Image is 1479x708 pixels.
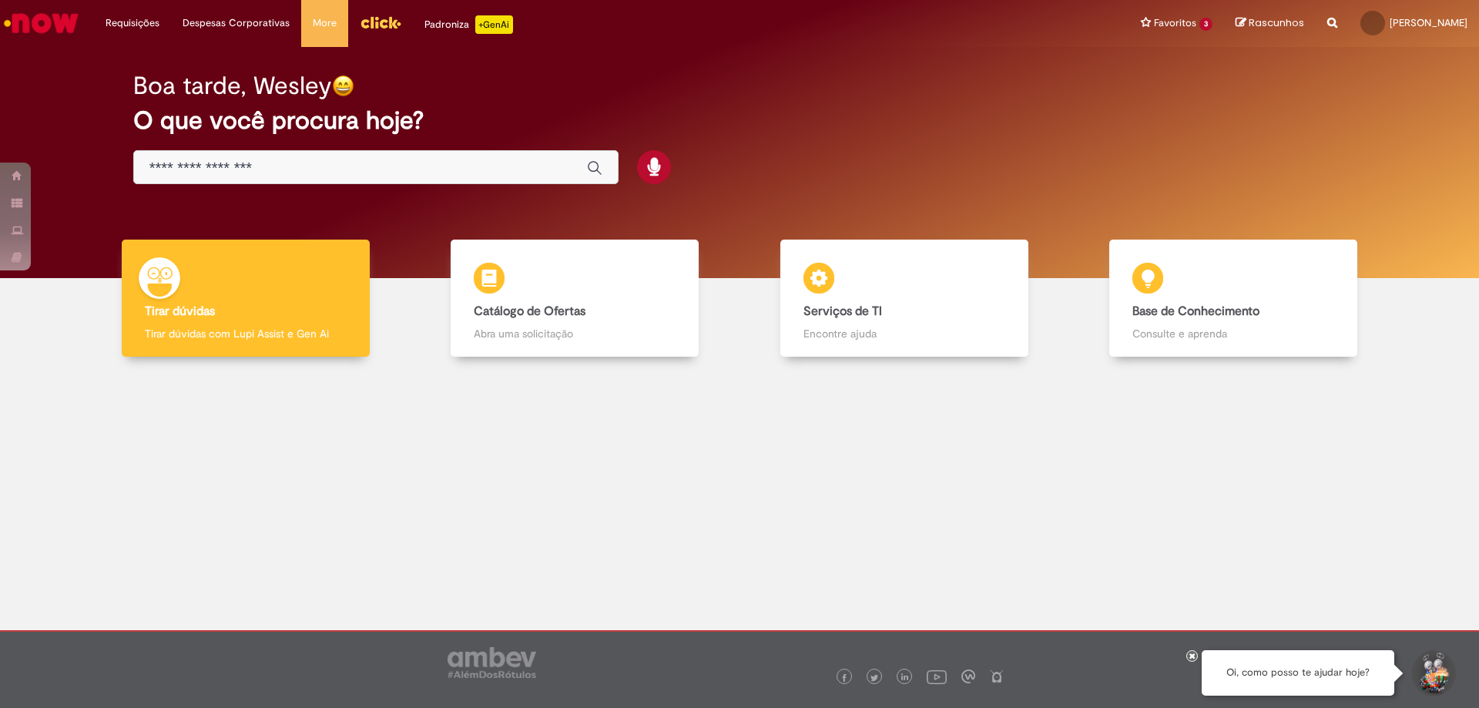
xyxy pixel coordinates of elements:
p: Abra uma solicitação [474,326,676,341]
img: logo_footer_workplace.png [961,669,975,683]
a: Tirar dúvidas Tirar dúvidas com Lupi Assist e Gen Ai [81,240,411,357]
span: [PERSON_NAME] [1390,16,1467,29]
div: Oi, como posso te ajudar hoje? [1202,650,1394,696]
a: Serviços de TI Encontre ajuda [739,240,1069,357]
div: Padroniza [424,15,513,34]
b: Catálogo de Ofertas [474,304,585,319]
button: Iniciar Conversa de Suporte [1410,650,1456,696]
b: Base de Conhecimento [1132,304,1259,319]
a: Rascunhos [1236,16,1304,31]
a: Catálogo de Ofertas Abra uma solicitação [411,240,740,357]
img: ServiceNow [2,8,81,39]
img: logo_footer_facebook.png [840,674,848,682]
img: happy-face.png [332,75,354,97]
span: Requisições [106,15,159,31]
p: Encontre ajuda [803,326,1005,341]
p: +GenAi [475,15,513,34]
span: Despesas Corporativas [183,15,290,31]
img: click_logo_yellow_360x200.png [360,11,401,34]
h2: O que você procura hoje? [133,107,1347,134]
span: Favoritos [1154,15,1196,31]
img: logo_footer_linkedin.png [901,673,909,683]
span: More [313,15,337,31]
span: 3 [1199,18,1212,31]
img: logo_footer_twitter.png [870,674,878,682]
a: Base de Conhecimento Consulte e aprenda [1069,240,1399,357]
span: Rascunhos [1249,15,1304,30]
img: logo_footer_naosei.png [990,669,1004,683]
b: Serviços de TI [803,304,882,319]
b: Tirar dúvidas [145,304,215,319]
p: Consulte e aprenda [1132,326,1334,341]
img: logo_footer_ambev_rotulo_gray.png [448,647,536,678]
h2: Boa tarde, Wesley [133,72,332,99]
img: logo_footer_youtube.png [927,666,947,686]
p: Tirar dúvidas com Lupi Assist e Gen Ai [145,326,347,341]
